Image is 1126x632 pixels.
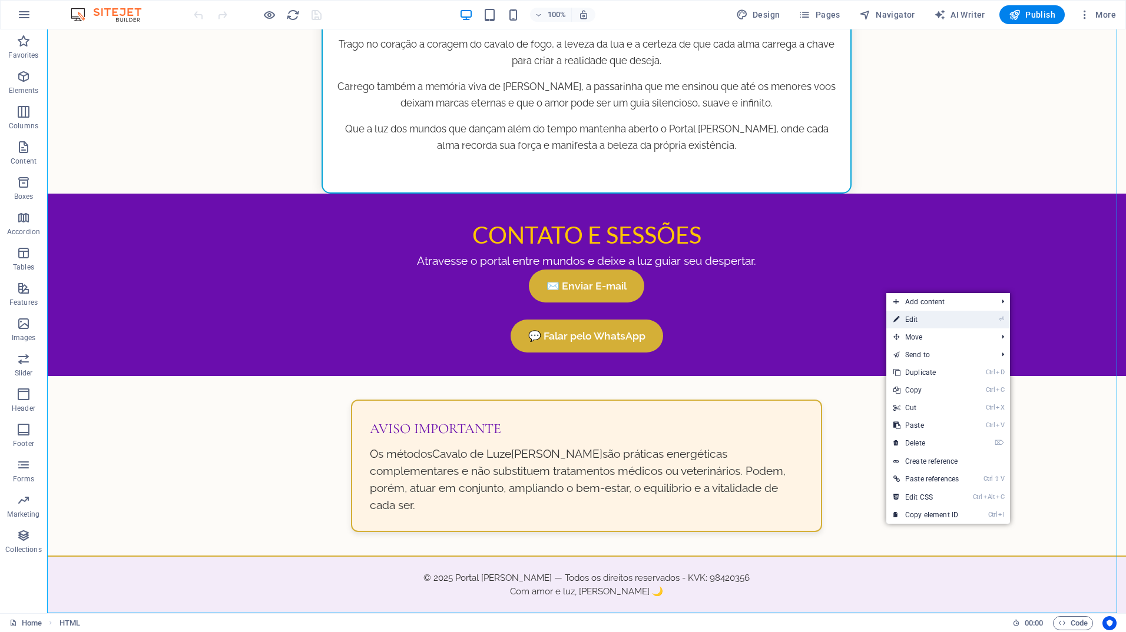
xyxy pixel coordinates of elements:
[886,470,966,488] a: Ctrl⇧VPaste references
[9,298,38,307] p: Features
[999,315,1004,323] i: ⏎
[999,5,1065,24] button: Publish
[1001,475,1004,483] i: V
[886,311,966,328] a: ⏎Edit
[13,474,34,484] p: Forms
[12,404,35,413] p: Header
[855,5,920,24] button: Navigator
[996,368,1004,376] i: D
[1079,9,1116,21] span: More
[68,8,156,22] img: Editor Logo
[986,421,995,429] i: Ctrl
[9,616,42,630] a: Click to cancel selection. Double-click to open Pages
[530,8,572,22] button: 100%
[973,493,982,501] i: Ctrl
[8,51,38,60] p: Favorites
[12,333,36,342] p: Images
[996,386,1004,394] i: C
[9,86,39,95] p: Elements
[996,404,1004,411] i: X
[1102,616,1117,630] button: Usercentrics
[262,8,276,22] button: Click here to leave preview mode and continue editing
[13,439,34,448] p: Footer
[998,511,1004,518] i: I
[1025,616,1043,630] span: 00 00
[886,488,966,506] a: CtrlAltCEdit CSS
[886,293,992,311] span: Add content
[1009,9,1055,21] span: Publish
[996,493,1004,501] i: C
[59,616,80,630] span: Click to select. Double-click to edit
[929,5,990,24] button: AI Writer
[13,262,34,272] p: Tables
[886,506,966,524] a: CtrlICopy element ID
[794,5,845,24] button: Pages
[886,346,992,364] a: Send to
[986,368,995,376] i: Ctrl
[286,8,300,22] button: reload
[578,9,589,20] i: On resize automatically adjust zoom level to fit chosen device.
[15,368,33,378] p: Slider
[859,9,915,21] span: Navigator
[983,475,993,483] i: Ctrl
[886,381,966,399] a: CtrlCCopy
[988,511,998,518] i: Ctrl
[7,227,40,237] p: Accordion
[7,510,39,519] p: Marketing
[1012,616,1044,630] h6: Session time
[1053,616,1093,630] button: Code
[11,157,37,166] p: Content
[986,404,995,411] i: Ctrl
[5,545,41,554] p: Collections
[548,8,567,22] h6: 100%
[886,453,1010,470] a: Create reference
[983,493,995,501] i: Alt
[996,421,1004,429] i: V
[886,364,966,381] a: CtrlDDuplicate
[986,386,995,394] i: Ctrl
[286,8,300,22] i: Reload page
[59,616,80,630] nav: breadcrumb
[995,439,1004,447] i: ⌦
[731,5,785,24] div: Design (Ctrl+Alt+Y)
[14,192,34,201] p: Boxes
[886,328,992,346] span: Move
[799,9,840,21] span: Pages
[886,399,966,417] a: CtrlXCut
[886,434,966,452] a: ⌦Delete
[886,417,966,434] a: CtrlVPaste
[1033,618,1035,627] span: :
[736,9,780,21] span: Design
[1074,5,1121,24] button: More
[9,121,38,131] p: Columns
[934,9,985,21] span: AI Writer
[1058,616,1088,630] span: Code
[731,5,785,24] button: Design
[994,475,999,483] i: ⇧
